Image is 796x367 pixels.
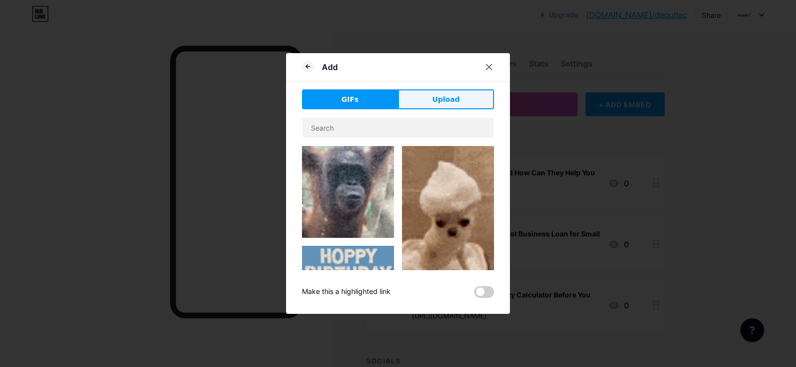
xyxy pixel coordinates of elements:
div: Make this a highlighted link [302,286,391,298]
img: Gihpy [302,146,394,238]
button: GIFs [302,89,398,109]
span: GIFs [341,94,359,105]
img: Gihpy [402,146,494,310]
span: Upload [432,94,460,105]
div: Add [322,61,338,73]
img: Gihpy [302,246,394,338]
input: Search [302,118,494,138]
button: Upload [398,89,494,109]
